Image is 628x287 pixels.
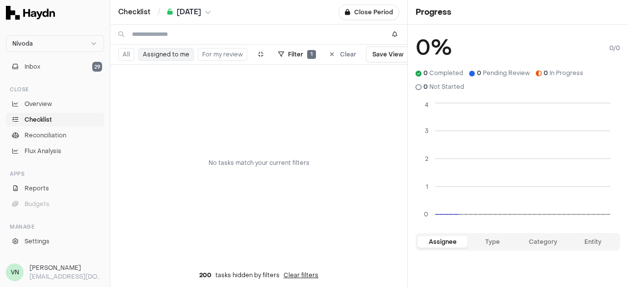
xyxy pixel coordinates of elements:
[425,127,428,135] tspan: 3
[6,263,24,281] span: VN
[6,144,104,158] a: Flux Analysis
[6,81,104,97] div: Close
[423,69,463,77] span: Completed
[198,48,247,61] button: For my review
[110,263,407,287] div: tasks hidden by filters
[424,210,428,218] tspan: 0
[425,101,428,109] tspan: 4
[518,236,568,248] button: Category
[25,62,40,71] span: Inbox
[6,113,104,127] a: Checklist
[425,155,428,163] tspan: 2
[609,44,620,52] span: 0 / 0
[25,200,50,209] span: Budgets
[6,235,104,248] a: Settings
[25,184,49,193] span: Reports
[468,236,518,248] button: Type
[477,69,481,77] span: 0
[6,129,104,142] a: Reconciliation
[288,51,303,58] span: Filter
[423,83,464,91] span: Not Started
[29,263,104,272] h3: [PERSON_NAME]
[156,7,162,17] span: /
[544,69,583,77] span: In Progress
[6,60,104,74] button: Inbox29
[6,219,104,235] div: Manage
[416,32,452,63] h3: 0 %
[6,97,104,111] a: Overview
[167,7,211,17] button: [DATE]
[307,50,316,59] span: 1
[366,47,410,62] button: Save View
[110,7,219,17] nav: breadcrumb
[177,7,201,17] span: [DATE]
[138,48,194,61] button: Assigned to me
[25,100,52,108] span: Overview
[6,6,55,20] img: Haydn Logo
[423,69,428,77] span: 0
[324,47,362,62] button: Clear
[6,197,104,211] button: Budgets
[284,271,318,279] button: Clear filters
[25,237,50,246] span: Settings
[6,166,104,182] div: Apps
[118,7,151,17] a: Checklist
[544,69,548,77] span: 0
[568,236,618,248] button: Entity
[199,271,211,279] span: 200
[272,47,322,62] button: Filter1
[426,183,428,191] tspan: 1
[29,272,104,281] p: [EMAIL_ADDRESS][DOMAIN_NAME]
[209,159,310,167] div: No tasks match your current filters
[477,69,530,77] span: Pending Review
[118,48,134,61] button: All
[25,131,66,140] span: Reconciliation
[12,40,33,48] span: Nivoda
[423,83,428,91] span: 0
[6,35,104,52] button: Nivoda
[25,147,61,156] span: Flux Analysis
[6,182,104,195] a: Reports
[416,6,451,18] h1: Progress
[339,4,399,20] button: Close Period
[25,115,52,124] span: Checklist
[418,236,468,248] button: Assignee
